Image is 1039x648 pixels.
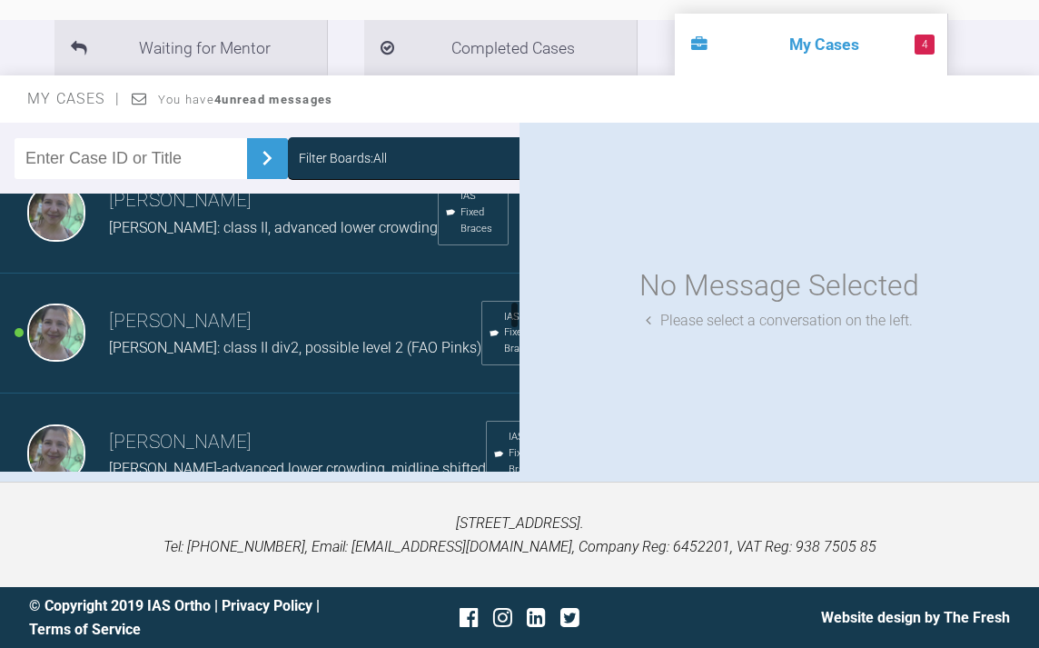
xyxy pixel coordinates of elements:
span: [PERSON_NAME]-advanced lower crowding, midline shifted [109,460,486,477]
a: Terms of Service [29,621,141,638]
li: My Cases [675,14,947,75]
div: Please select a conversation on the left. [646,309,913,333]
p: [STREET_ADDRESS]. Tel: [PHONE_NUMBER], Email: [EMAIL_ADDRESS][DOMAIN_NAME], Company Reg: 6452201,... [29,512,1010,558]
span: You have [158,93,333,106]
span: IAS Fixed Braces [504,309,544,358]
a: Privacy Policy [222,597,312,614]
li: Waiting for Mentor [54,20,327,75]
h3: [PERSON_NAME] [109,306,481,337]
img: Viktoria Zanna [27,184,85,242]
input: Enter Case ID or Title [15,138,247,179]
img: Viktoria Zanna [27,424,85,483]
span: [PERSON_NAME]: class II div2, possible level 2 (FAO Pinks) [109,339,481,356]
img: chevronRight.28bd32b0.svg [252,144,282,173]
img: Viktoria Zanna [27,304,85,362]
span: 4 [915,35,935,55]
span: [PERSON_NAME]: class II, advanced lower crowding [109,219,438,236]
div: Filter Boards: All [299,148,387,168]
span: IAS Fixed Braces [460,188,500,237]
h3: [PERSON_NAME] [109,185,438,216]
strong: 4 unread messages [214,93,332,106]
span: My Cases [27,90,121,107]
div: No Message Selected [639,263,919,309]
span: IAS Fixed Braces [509,429,549,478]
li: Completed Cases [364,20,637,75]
a: Website design by The Fresh [821,609,1010,626]
h3: [PERSON_NAME] [109,427,486,458]
div: © Copyright 2019 IAS Ortho | | [29,594,356,641]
